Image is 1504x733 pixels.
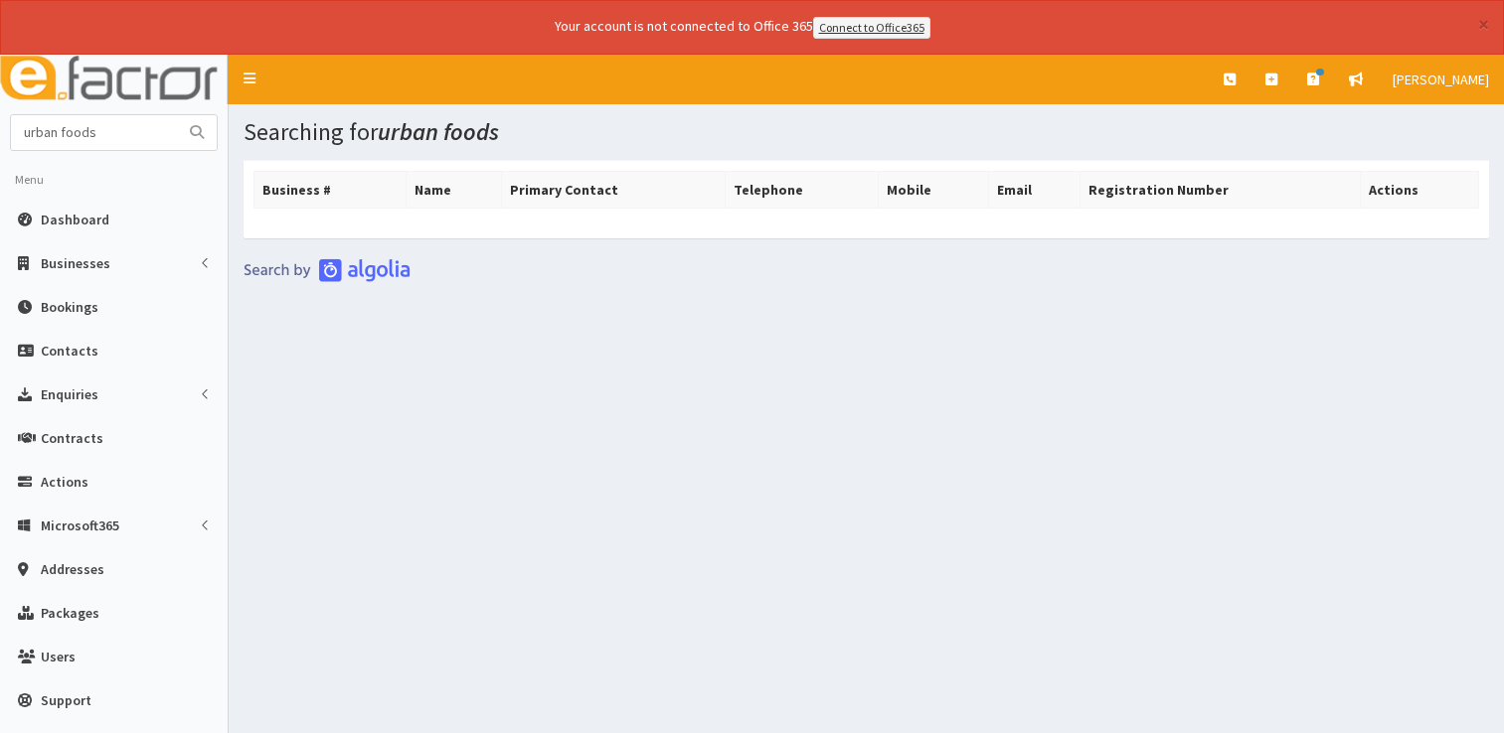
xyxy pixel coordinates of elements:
span: [PERSON_NAME] [1393,71,1489,88]
th: Primary Contact [502,171,725,208]
span: Contacts [41,342,98,360]
span: Microsoft365 [41,516,119,534]
th: Telephone [725,171,879,208]
th: Email [988,171,1081,208]
span: Businesses [41,254,110,272]
span: Contracts [41,429,103,447]
th: Business # [254,171,407,208]
input: Search... [11,115,178,150]
img: search-by-algolia-light-background.png [244,258,411,282]
th: Actions [1360,171,1478,208]
span: Packages [41,604,99,622]
th: Registration Number [1081,171,1360,208]
div: Your account is not connected to Office 365 [161,16,1324,39]
i: urban foods [378,116,499,147]
th: Mobile [879,171,988,208]
span: Users [41,648,76,665]
span: Dashboard [41,211,109,228]
a: Connect to Office365 [813,17,930,39]
span: Support [41,691,91,709]
a: [PERSON_NAME] [1378,55,1504,104]
span: Actions [41,473,88,491]
span: Addresses [41,560,104,578]
h1: Searching for [244,119,1489,145]
span: Enquiries [41,385,98,403]
span: Bookings [41,298,98,316]
th: Name [407,171,502,208]
button: × [1478,14,1489,35]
